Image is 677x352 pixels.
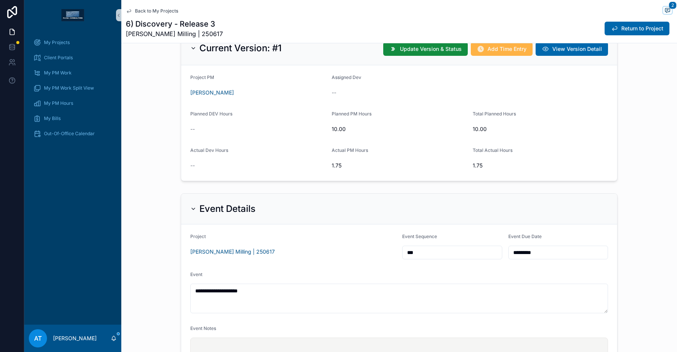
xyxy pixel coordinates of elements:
[473,125,608,133] span: 10.00
[29,127,117,140] a: Out-Of-Office Calendar
[552,45,602,53] span: View Version Detail
[190,234,206,239] span: Project
[508,234,542,239] span: Event Due Date
[135,8,178,14] span: Back to My Projects
[402,234,437,239] span: Event Sequence
[332,89,336,96] span: --
[190,271,202,277] span: Event
[663,6,672,16] button: 2
[332,74,361,80] span: Assigned Dev
[190,248,275,256] a: [PERSON_NAME] Milling | 250617
[44,85,94,91] span: My PM Work Split View
[44,115,61,122] span: My Bills
[190,111,232,117] span: Planned DEV Hours
[44,70,72,76] span: My PM Work
[471,42,533,56] button: Add Time Entry
[190,125,195,133] span: --
[126,8,178,14] a: Back to My Projects
[190,325,216,331] span: Event Notes
[61,9,84,21] img: App logo
[29,96,117,110] a: My PM Hours
[400,45,462,53] span: Update Version & Status
[44,39,70,46] span: My Projects
[473,162,608,169] span: 1.75
[199,203,255,215] h2: Event Details
[29,36,117,49] a: My Projects
[487,45,527,53] span: Add Time Entry
[24,30,121,150] div: scrollable content
[44,55,73,61] span: Client Portals
[44,131,95,137] span: Out-Of-Office Calendar
[332,125,467,133] span: 10.00
[126,29,223,38] span: [PERSON_NAME] Milling | 250617
[44,100,73,106] span: My PM Hours
[53,335,97,342] p: [PERSON_NAME]
[199,42,282,54] h2: Current Version: #1
[29,112,117,125] a: My Bills
[473,147,512,153] span: Total Actual Hours
[126,19,223,29] h1: 6) Discovery - Release 3
[190,74,214,80] span: Project PM
[332,111,371,117] span: Planned PM Hours
[29,81,117,95] a: My PM Work Split View
[190,89,234,96] a: [PERSON_NAME]
[536,42,608,56] button: View Version Detail
[332,147,368,153] span: Actual PM Hours
[29,51,117,65] a: Client Portals
[332,162,467,169] span: 1.75
[190,147,228,153] span: Actual Dev Hours
[34,334,42,343] span: AT
[383,42,468,56] button: Update Version & Status
[473,111,516,117] span: Total Planned Hours
[605,22,669,35] button: Return to Project
[190,162,195,169] span: --
[669,2,677,9] span: 2
[621,25,663,32] span: Return to Project
[29,66,117,80] a: My PM Work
